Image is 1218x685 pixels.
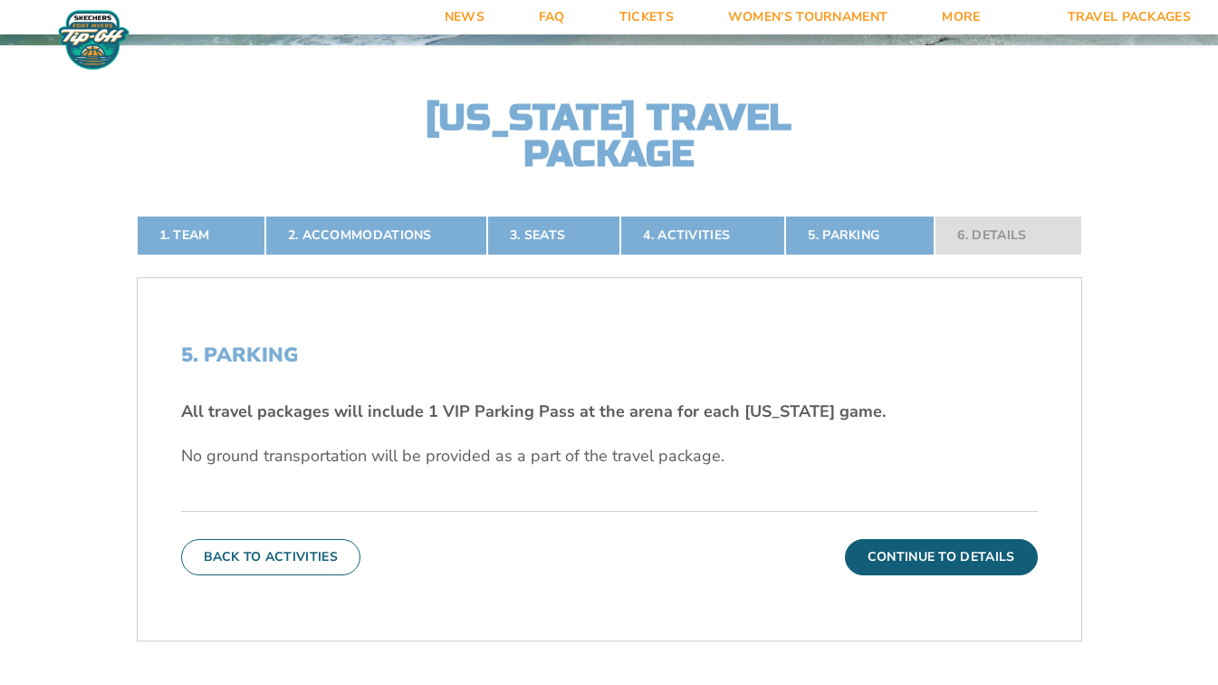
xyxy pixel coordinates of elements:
[137,216,265,256] a: 1. Team
[845,539,1038,575] button: Continue To Details
[487,216,620,256] a: 3. Seats
[181,445,1038,468] p: No ground transportation will be provided as a part of the travel package.
[181,343,1038,367] h2: 5. Parking
[181,400,886,422] strong: All travel packages will include 1 VIP Parking Pass at the arena for each [US_STATE] game.
[54,9,133,71] img: Fort Myers Tip-Off
[265,216,487,256] a: 2. Accommodations
[410,100,809,172] h2: [US_STATE] Travel Package
[181,539,360,575] button: Back To Activities
[620,216,785,256] a: 4. Activities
